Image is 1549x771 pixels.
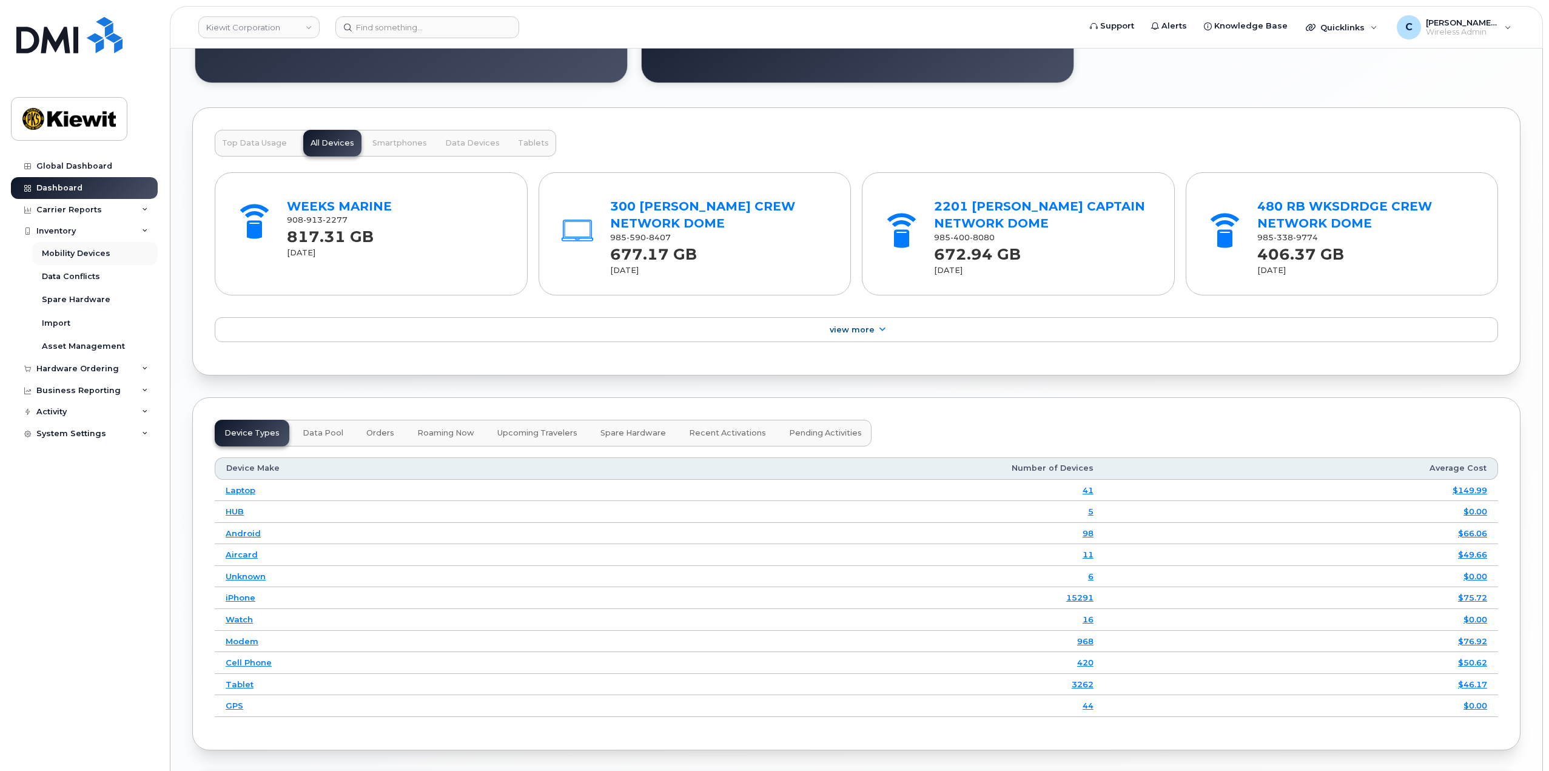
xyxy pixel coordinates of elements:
span: View More [830,325,875,334]
a: Laptop [226,485,255,495]
button: Smartphones [365,130,434,157]
button: Top Data Usage [215,130,294,157]
span: 985 [934,233,995,242]
a: $0.00 [1463,614,1487,624]
a: Cell Phone [226,658,272,667]
th: Device Make [215,457,590,479]
div: [DATE] [287,247,506,258]
span: Support [1100,20,1134,32]
span: 908 [287,215,348,224]
span: [PERSON_NAME].[PERSON_NAME] [1426,18,1499,27]
a: $0.00 [1463,507,1487,516]
a: $76.92 [1458,636,1487,646]
div: [DATE] [610,265,829,276]
a: HUB [226,507,244,516]
a: $49.66 [1458,550,1487,559]
a: $66.06 [1458,528,1487,538]
div: [DATE] [934,265,1153,276]
span: 8407 [646,233,671,242]
a: 41 [1083,485,1094,495]
span: 985 [1257,233,1318,242]
a: Android [226,528,261,538]
a: 2201 [PERSON_NAME] CAPTAIN NETWORK DOME [934,199,1145,231]
span: Pending Activities [789,428,862,438]
span: Spare Hardware [600,428,666,438]
div: Quicklinks [1297,15,1386,39]
span: Data Pool [303,428,343,438]
span: Wireless Admin [1426,27,1499,37]
span: 985 [610,233,671,242]
a: $0.00 [1463,701,1487,710]
input: Find something... [335,16,519,38]
a: WEEKS MARINE [287,199,392,214]
a: Watch [226,614,253,624]
span: Orders [366,428,394,438]
a: $46.17 [1458,679,1487,689]
a: Alerts [1143,14,1195,38]
a: 968 [1077,636,1094,646]
a: 98 [1083,528,1094,538]
span: 2277 [323,215,348,224]
a: Aircard [226,550,258,559]
span: Upcoming Travelers [497,428,577,438]
a: $149.99 [1453,485,1487,495]
a: 11 [1083,550,1094,559]
iframe: Messenger Launcher [1496,718,1540,762]
span: 9774 [1293,233,1318,242]
strong: 406.37 GB [1257,238,1344,263]
span: Tablets [518,138,549,148]
span: 590 [627,233,646,242]
a: Kiewit Corporation [198,16,320,38]
span: Top Data Usage [222,138,287,148]
span: Quicklinks [1320,22,1365,32]
button: Tablets [511,130,556,157]
a: 300 [PERSON_NAME] CREW NETWORK DOME [610,199,795,231]
a: Tablet [226,679,254,689]
span: Knowledge Base [1214,20,1288,32]
span: Recent Activations [689,428,766,438]
a: 44 [1083,701,1094,710]
th: Number of Devices [590,457,1104,479]
span: Data Devices [445,138,500,148]
span: C [1405,20,1413,35]
span: Roaming Now [417,428,474,438]
span: Alerts [1161,20,1187,32]
a: iPhone [226,593,255,602]
a: $0.00 [1463,571,1487,581]
button: Data Devices [438,130,507,157]
span: 913 [303,215,323,224]
span: 400 [950,233,970,242]
a: 6 [1088,571,1094,581]
div: Carson.Cowan [1388,15,1520,39]
a: Knowledge Base [1195,14,1296,38]
a: 420 [1077,658,1094,667]
span: 8080 [970,233,995,242]
strong: 672.94 GB [934,238,1021,263]
div: [DATE] [1257,265,1476,276]
a: 3262 [1072,679,1094,689]
th: Average Cost [1104,457,1498,479]
span: Smartphones [372,138,427,148]
span: 338 [1274,233,1293,242]
a: 480 RB WKSDRDGE CREW NETWORK DOME [1257,199,1432,231]
a: Support [1081,14,1143,38]
a: 5 [1088,507,1094,516]
strong: 677.17 GB [610,238,697,263]
a: $50.62 [1458,658,1487,667]
a: GPS [226,701,243,710]
a: View More [215,317,1498,343]
a: 15291 [1066,593,1094,602]
a: 16 [1083,614,1094,624]
a: Unknown [226,571,266,581]
strong: 817.31 GB [287,221,374,246]
a: Modem [226,636,258,646]
a: $75.72 [1458,593,1487,602]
